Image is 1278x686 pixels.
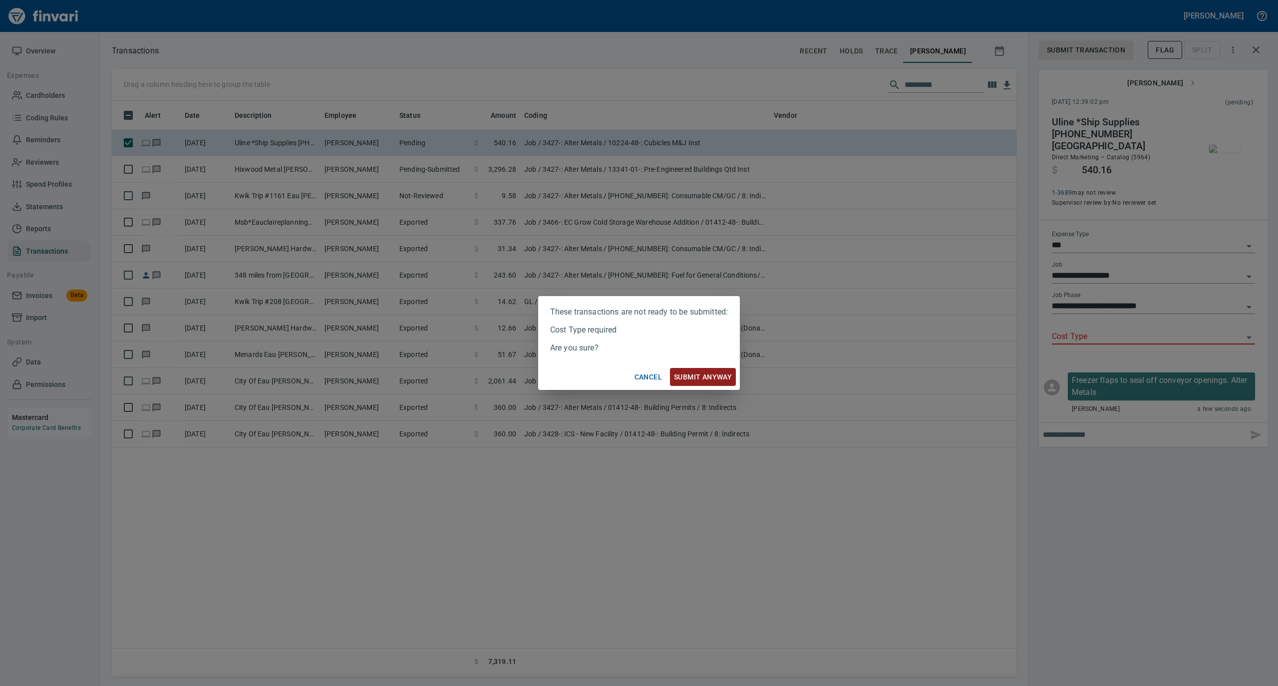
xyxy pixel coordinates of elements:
p: Are you sure? [550,342,728,354]
button: Cancel [631,368,666,386]
span: Cancel [635,371,662,383]
p: Cost Type required [550,324,728,336]
span: Submit anyway [674,371,732,383]
p: These transactions are not ready to be submitted: [550,306,728,318]
button: Submit anyway [670,368,736,386]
